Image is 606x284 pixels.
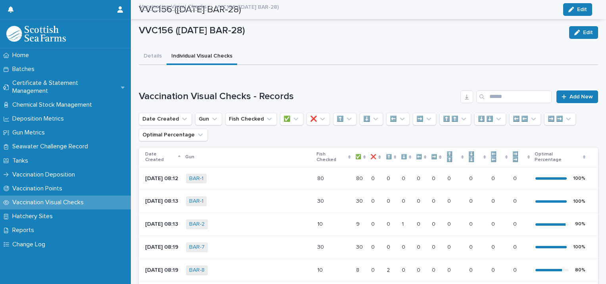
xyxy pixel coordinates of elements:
[544,113,576,125] button: ➡️ ➡️
[9,129,51,136] p: Gun Metrics
[139,213,598,236] tr: [DATE] 08:13BAR-2 1010 99 00 00 11 00 00 00 00 00 00 90%
[225,113,277,125] button: Fish Checked
[317,219,324,228] p: 10
[432,174,437,182] p: 0
[439,113,471,125] button: ⬆️ ⬆️
[317,174,326,182] p: 80
[387,174,392,182] p: 0
[371,196,376,205] p: 0
[356,219,361,228] p: 9
[491,150,503,165] p: ⬅️ ⬅️
[447,242,453,251] p: 0
[476,90,552,103] input: Search
[9,101,98,109] p: Chemical Stock Management
[447,219,453,228] p: 0
[9,199,90,206] p: Vaccination Visual Checks
[215,2,279,11] p: VVC156 ([DATE] BAR-28)
[9,157,35,165] p: Tanks
[402,174,407,182] p: 0
[491,265,497,274] p: 0
[402,242,407,251] p: 0
[387,196,392,205] p: 0
[402,219,405,228] p: 1
[432,196,437,205] p: 0
[447,265,453,274] p: 0
[447,196,453,205] p: 0
[491,242,497,251] p: 0
[9,185,69,192] p: Vaccination Points
[9,213,59,220] p: Hatchery Sites
[387,265,391,274] p: 2
[145,267,180,274] p: [DATE] 08:19
[575,221,585,227] div: 90 %
[432,242,437,251] p: 0
[513,265,518,274] p: 0
[356,242,364,251] p: 30
[491,174,497,182] p: 0
[575,267,585,273] div: 80 %
[469,265,474,274] p: 0
[509,113,541,125] button: ⬅️ ⬅️
[432,265,437,274] p: 0
[573,244,585,250] div: 100 %
[280,113,303,125] button: ✅
[371,242,376,251] p: 0
[189,267,205,274] a: BAR-8
[417,242,422,251] p: 0
[9,79,121,94] p: Certificate & Statement Management
[371,219,376,228] p: 0
[469,219,474,228] p: 0
[9,52,35,59] p: Home
[402,265,407,274] p: 0
[583,30,593,35] span: Edit
[189,221,205,228] a: BAR-2
[139,129,208,141] button: Optimal Percentage
[145,198,180,205] p: [DATE] 08:13
[139,190,598,213] tr: [DATE] 08:13BAR-1 3030 3030 00 00 00 00 00 00 00 00 00 100%
[360,113,383,125] button: ⬇️
[139,236,598,259] tr: [DATE] 08:19BAR-7 3030 3030 00 00 00 00 00 00 00 00 00 100%
[513,219,518,228] p: 0
[185,153,194,161] p: Gun
[356,174,364,182] p: 80
[431,153,437,161] p: ➡️
[447,150,459,165] p: ⬆️ ⬆️
[6,26,66,42] img: uOABhIYSsOPhGJQdTwEw
[535,150,581,165] p: Optimal Percentage
[9,115,70,123] p: Deposition Metrics
[386,113,410,125] button: ⬅️
[333,113,357,125] button: ⬆️
[9,65,41,73] p: Batches
[139,91,457,102] h1: Vaccination Visual Checks - Records
[189,244,205,251] a: BAR-7
[512,150,525,165] p: ➡️ ➡️
[139,113,192,125] button: Date Created
[417,196,422,205] p: 0
[371,174,376,182] p: 0
[145,175,180,182] p: [DATE] 08:12
[513,196,518,205] p: 0
[9,171,81,178] p: Vaccination Deposition
[401,153,407,161] p: ⬇️
[513,174,518,182] p: 0
[570,94,593,100] span: Add New
[145,221,180,228] p: [DATE] 08:13
[195,113,222,125] button: Gun
[356,265,361,274] p: 8
[356,196,364,205] p: 30
[417,219,422,228] p: 0
[417,174,422,182] p: 0
[513,242,518,251] p: 0
[355,153,361,161] p: ✅
[139,259,598,282] tr: [DATE] 08:19BAR-8 1010 88 00 22 00 00 00 00 00 00 00 80%
[139,167,598,190] tr: [DATE] 08:12BAR-1 8080 8080 00 00 00 00 00 00 00 00 00 100%
[9,143,94,150] p: Seawater Challenge Record
[491,219,497,228] p: 0
[9,226,40,234] p: Reports
[317,196,326,205] p: 30
[573,199,585,204] div: 100 %
[139,25,563,36] p: VVC156 ([DATE] BAR-28)
[386,153,392,161] p: ⬆️
[469,242,474,251] p: 0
